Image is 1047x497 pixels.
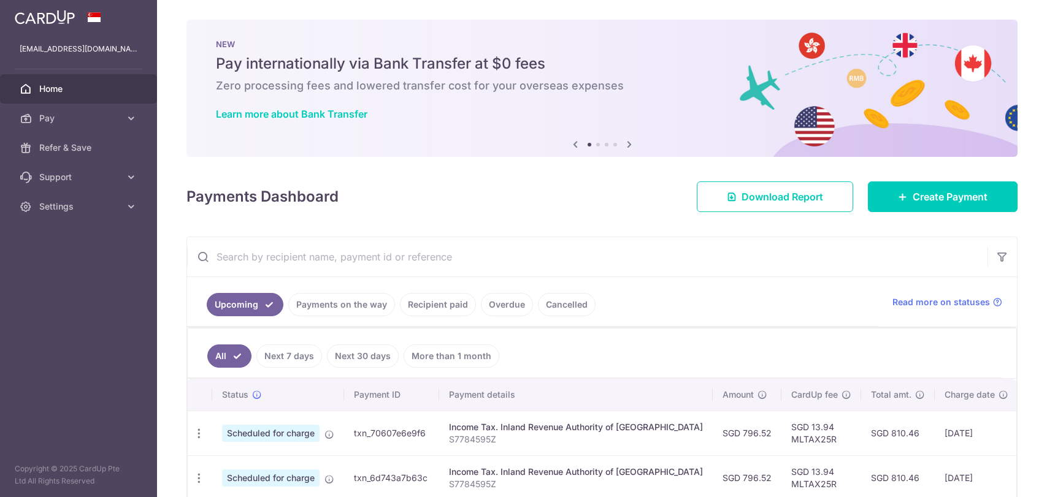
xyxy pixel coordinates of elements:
[400,293,476,316] a: Recipient paid
[713,411,781,455] td: SGD 796.52
[222,425,320,442] span: Scheduled for charge
[697,181,853,212] a: Download Report
[945,389,995,401] span: Charge date
[861,411,935,455] td: SGD 810.46
[39,142,120,154] span: Refer & Save
[39,112,120,124] span: Pay
[892,296,990,308] span: Read more on statuses
[15,10,75,25] img: CardUp
[207,293,283,316] a: Upcoming
[216,54,988,74] h5: Pay internationally via Bank Transfer at $0 fees
[186,20,1018,157] img: Bank transfer banner
[187,237,988,276] input: Search by recipient name, payment id or reference
[327,344,399,368] a: Next 30 days
[723,389,754,401] span: Amount
[935,411,1018,455] td: [DATE]
[207,344,251,368] a: All
[781,411,861,455] td: SGD 13.94 MLTAX25R
[256,344,322,368] a: Next 7 days
[20,43,137,55] p: [EMAIL_ADDRESS][DOMAIN_NAME]
[449,421,703,433] div: Income Tax. Inland Revenue Authority of [GEOGRAPHIC_DATA]
[913,189,988,204] span: Create Payment
[439,379,713,411] th: Payment details
[449,466,703,478] div: Income Tax. Inland Revenue Authority of [GEOGRAPHIC_DATA]
[216,78,988,93] h6: Zero processing fees and lowered transfer cost for your overseas expenses
[288,293,395,316] a: Payments on the way
[222,469,320,487] span: Scheduled for charge
[344,379,439,411] th: Payment ID
[449,478,703,490] p: S7784595Z
[39,200,120,213] span: Settings
[871,389,911,401] span: Total amt.
[186,186,339,208] h4: Payments Dashboard
[404,344,499,368] a: More than 1 month
[481,293,533,316] a: Overdue
[39,171,120,183] span: Support
[449,433,703,446] p: S7784595Z
[216,39,988,49] p: NEW
[892,296,1002,308] a: Read more on statuses
[216,108,367,120] a: Learn more about Bank Transfer
[868,181,1018,212] a: Create Payment
[791,389,838,401] span: CardUp fee
[742,189,823,204] span: Download Report
[344,411,439,455] td: txn_70607e6e9f6
[39,83,120,95] span: Home
[222,389,248,401] span: Status
[538,293,596,316] a: Cancelled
